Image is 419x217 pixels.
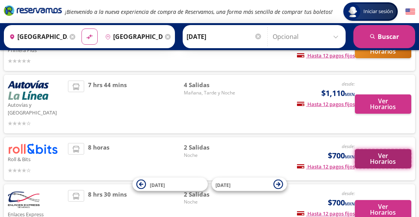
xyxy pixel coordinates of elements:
[8,190,40,209] img: Enlaces Express
[8,81,49,100] img: Autovías y La Línea
[8,100,64,116] p: Autovías y [GEOGRAPHIC_DATA]
[405,7,415,17] button: English
[342,143,355,150] em: desde:
[273,27,342,46] input: Opcional
[184,143,238,152] span: 2 Salidas
[297,210,355,217] span: Hasta 12 pagos fijos
[297,101,355,108] span: Hasta 12 pagos fijos
[345,201,355,207] small: MXN
[4,5,62,19] a: Brand Logo
[297,52,355,59] span: Hasta 12 pagos fijos
[345,154,355,160] small: MXN
[342,190,355,197] em: desde:
[355,94,411,114] button: Ver Horarios
[328,197,355,209] span: $700
[345,91,355,97] small: MXN
[355,149,411,168] button: Ver Horarios
[184,198,238,205] span: Noche
[187,27,262,46] input: Elegir Fecha
[8,154,64,163] p: Roll & Bits
[297,163,355,170] span: Hasta 12 pagos fijos
[212,178,287,191] button: [DATE]
[328,150,355,161] span: $700
[184,89,238,96] span: Mañana, Tarde y Noche
[353,25,415,48] button: Buscar
[150,182,165,188] span: [DATE]
[215,182,231,188] span: [DATE]
[65,8,332,15] em: ¡Bienvenido a la nueva experiencia de compra de Reservamos, una forma más sencilla de comprar tus...
[342,81,355,87] em: desde:
[132,178,208,191] button: [DATE]
[88,143,109,174] span: 8 horas
[184,81,238,89] span: 4 Salidas
[4,5,62,16] i: Brand Logo
[6,27,68,46] input: Buscar Origen
[184,190,238,199] span: 2 Salidas
[88,81,127,128] span: 7 hrs 44 mins
[102,27,163,46] input: Buscar Destino
[360,8,396,15] span: Iniciar sesión
[321,87,355,99] span: $1,110
[184,152,238,159] span: Noche
[8,143,58,154] img: Roll & Bits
